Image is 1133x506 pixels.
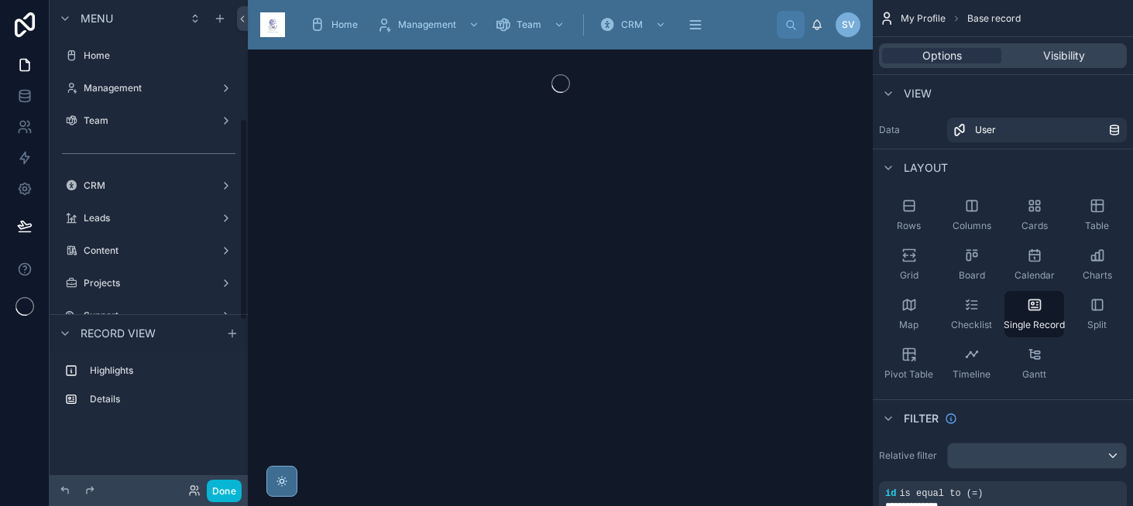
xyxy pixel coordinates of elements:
img: App logo [260,12,285,37]
button: Pivot Table [879,340,939,387]
span: SV [842,19,855,31]
label: CRM [84,179,214,192]
span: Board [959,269,985,282]
span: Charts [1083,269,1112,282]
span: CRM [621,19,643,31]
span: Pivot Table [884,368,933,381]
span: Menu [81,11,113,26]
button: Calendar [1004,241,1064,288]
label: Highlights [90,364,232,377]
span: Gantt [1022,368,1046,381]
button: Charts [1067,241,1127,288]
button: Done [207,480,242,502]
span: Rows [897,220,921,232]
span: Management [398,19,456,31]
span: Cards [1021,220,1048,232]
span: Single Record [1004,319,1065,331]
label: Support [84,309,214,322]
button: Gantt [1004,340,1064,387]
button: Checklist [942,291,1001,337]
span: View [904,86,932,101]
a: Leads [59,206,239,231]
span: Home [331,19,358,31]
span: Timeline [953,368,991,381]
span: Record view [81,326,156,341]
span: Grid [900,269,918,282]
a: CRM [59,173,239,198]
button: Grid [879,241,939,288]
a: Management [372,11,487,39]
a: Home [305,11,369,39]
button: Map [879,291,939,337]
button: Single Record [1004,291,1064,337]
a: User [947,118,1127,142]
div: scrollable content [50,351,248,427]
span: My Profile [901,12,946,25]
span: Options [922,48,962,63]
a: Content [59,238,239,263]
span: Split [1087,319,1107,331]
button: Board [942,241,1001,288]
a: Support [59,303,239,328]
label: Team [84,115,214,127]
a: Management [59,76,239,101]
label: Details [90,393,232,405]
a: CRM [595,11,674,39]
span: Columns [953,220,991,232]
span: User [975,124,996,136]
span: Table [1085,220,1109,232]
a: Projects [59,271,239,296]
button: Cards [1004,192,1064,238]
button: Columns [942,192,1001,238]
span: Team [517,19,541,31]
button: Rows [879,192,939,238]
span: Layout [904,160,948,176]
button: Timeline [942,340,1001,387]
span: Checklist [951,319,992,331]
label: Leads [84,212,214,224]
button: Split [1067,291,1127,337]
div: scrollable content [297,8,777,42]
span: Visibility [1043,48,1085,63]
label: Relative filter [879,450,941,462]
label: Home [84,50,235,62]
span: Base record [967,12,1021,25]
label: Data [879,124,941,136]
button: Table [1067,192,1127,238]
span: Map [899,319,918,331]
a: Home [59,43,239,68]
a: Team [490,11,572,39]
span: Filter [904,411,939,426]
a: Team [59,108,239,133]
label: Management [84,82,214,94]
label: Projects [84,277,214,289]
span: Calendar [1015,269,1055,282]
label: Content [84,244,214,257]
